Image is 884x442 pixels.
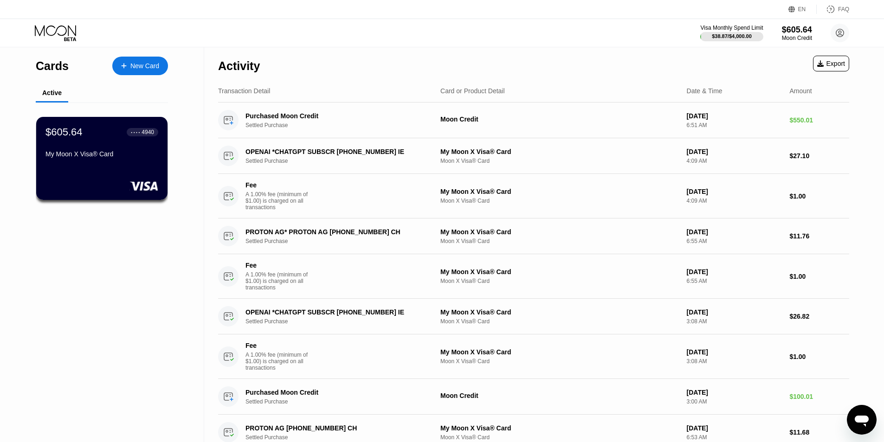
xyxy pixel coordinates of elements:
div: Active [42,89,62,96]
div: Moon Credit [440,392,679,399]
div: My Moon X Visa® Card [440,148,679,155]
div: Cards [36,59,69,73]
div: $11.76 [789,232,849,240]
div: Purchased Moon CreditSettled PurchaseMoon Credit[DATE]6:51 AM$550.01 [218,102,849,138]
div: 4940 [142,129,154,135]
div: $1.00 [789,273,849,280]
div: Moon Credit [440,115,679,123]
div: $605.64 [782,25,812,35]
div: 3:08 AM [687,318,782,325]
div: OPENAI *CHATGPT SUBSCR [PHONE_NUMBER] IE [245,148,426,155]
div: EN [788,5,817,14]
div: [DATE] [687,112,782,120]
div: A 1.00% fee (minimum of $1.00) is charged on all transactions [245,191,315,211]
div: 6:53 AM [687,434,782,441]
div: Settled Purchase [245,122,439,128]
div: Moon X Visa® Card [440,434,679,441]
div: Purchased Moon CreditSettled PurchaseMoon Credit[DATE]3:00 AM$100.01 [218,379,849,415]
div: 4:09 AM [687,158,782,164]
div: Amount [789,87,812,95]
div: Purchased Moon Credit [245,389,426,396]
div: $1.00 [789,192,849,200]
div: New Card [130,62,159,70]
div: FeeA 1.00% fee (minimum of $1.00) is charged on all transactionsMy Moon X Visa® CardMoon X Visa® ... [218,174,849,218]
div: 3:00 AM [687,398,782,405]
div: Moon X Visa® Card [440,198,679,204]
div: Settled Purchase [245,238,439,244]
div: Export [813,56,849,71]
div: $26.82 [789,313,849,320]
div: New Card [112,57,168,75]
div: PROTON AG* PROTON AG [PHONE_NUMBER] CH [245,228,426,236]
div: Settled Purchase [245,434,439,441]
div: $27.10 [789,152,849,160]
div: Fee [245,181,310,189]
div: Visa Monthly Spend Limit$38.87/$4,000.00 [700,25,763,41]
div: My Moon X Visa® Card [440,348,679,356]
div: My Moon X Visa® Card [45,150,158,158]
div: [DATE] [687,308,782,316]
div: Purchased Moon Credit [245,112,426,120]
div: Fee [245,342,310,349]
div: [DATE] [687,424,782,432]
div: 6:55 AM [687,278,782,284]
div: Settled Purchase [245,318,439,325]
div: Fee [245,262,310,269]
div: $11.68 [789,429,849,436]
div: FAQ [817,5,849,14]
div: Moon X Visa® Card [440,278,679,284]
div: My Moon X Visa® Card [440,424,679,432]
div: $100.01 [789,393,849,400]
div: [DATE] [687,268,782,275]
div: My Moon X Visa® Card [440,268,679,275]
div: A 1.00% fee (minimum of $1.00) is charged on all transactions [245,352,315,371]
div: 3:08 AM [687,358,782,365]
div: Moon X Visa® Card [440,358,679,365]
div: Moon X Visa® Card [440,238,679,244]
div: $605.64 [45,126,83,138]
div: Activity [218,59,260,73]
div: $605.64Moon Credit [782,25,812,41]
div: FeeA 1.00% fee (minimum of $1.00) is charged on all transactionsMy Moon X Visa® CardMoon X Visa® ... [218,334,849,379]
div: Card or Product Detail [440,87,505,95]
div: [DATE] [687,228,782,236]
div: [DATE] [687,389,782,396]
div: EN [798,6,806,13]
div: OPENAI *CHATGPT SUBSCR [PHONE_NUMBER] IE [245,308,426,316]
div: Export [817,60,845,67]
div: 4:09 AM [687,198,782,204]
div: [DATE] [687,348,782,356]
div: 6:55 AM [687,238,782,244]
div: PROTON AG [PHONE_NUMBER] CH [245,424,426,432]
iframe: Button to launch messaging window [847,405,877,435]
div: Moon X Visa® Card [440,158,679,164]
div: $550.01 [789,116,849,124]
div: Moon Credit [782,35,812,41]
div: $605.64● ● ● ●4940My Moon X Visa® Card [36,117,168,200]
div: Transaction Detail [218,87,270,95]
div: FAQ [838,6,849,13]
div: Settled Purchase [245,158,439,164]
div: OPENAI *CHATGPT SUBSCR [PHONE_NUMBER] IESettled PurchaseMy Moon X Visa® CardMoon X Visa® Card[DAT... [218,299,849,334]
div: My Moon X Visa® Card [440,228,679,236]
div: Settled Purchase [245,398,439,405]
div: My Moon X Visa® Card [440,188,679,195]
div: OPENAI *CHATGPT SUBSCR [PHONE_NUMBER] IESettled PurchaseMy Moon X Visa® CardMoon X Visa® Card[DAT... [218,138,849,174]
div: Date & Time [687,87,723,95]
div: $38.87 / $4,000.00 [712,33,752,39]
div: [DATE] [687,148,782,155]
div: A 1.00% fee (minimum of $1.00) is charged on all transactions [245,271,315,291]
div: Visa Monthly Spend Limit [700,25,763,31]
div: Moon X Visa® Card [440,318,679,325]
div: $1.00 [789,353,849,360]
div: 6:51 AM [687,122,782,128]
div: FeeA 1.00% fee (minimum of $1.00) is charged on all transactionsMy Moon X Visa® CardMoon X Visa® ... [218,254,849,299]
div: ● ● ● ● [131,131,140,134]
div: PROTON AG* PROTON AG [PHONE_NUMBER] CHSettled PurchaseMy Moon X Visa® CardMoon X Visa® Card[DATE]... [218,218,849,254]
div: [DATE] [687,188,782,195]
div: My Moon X Visa® Card [440,308,679,316]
